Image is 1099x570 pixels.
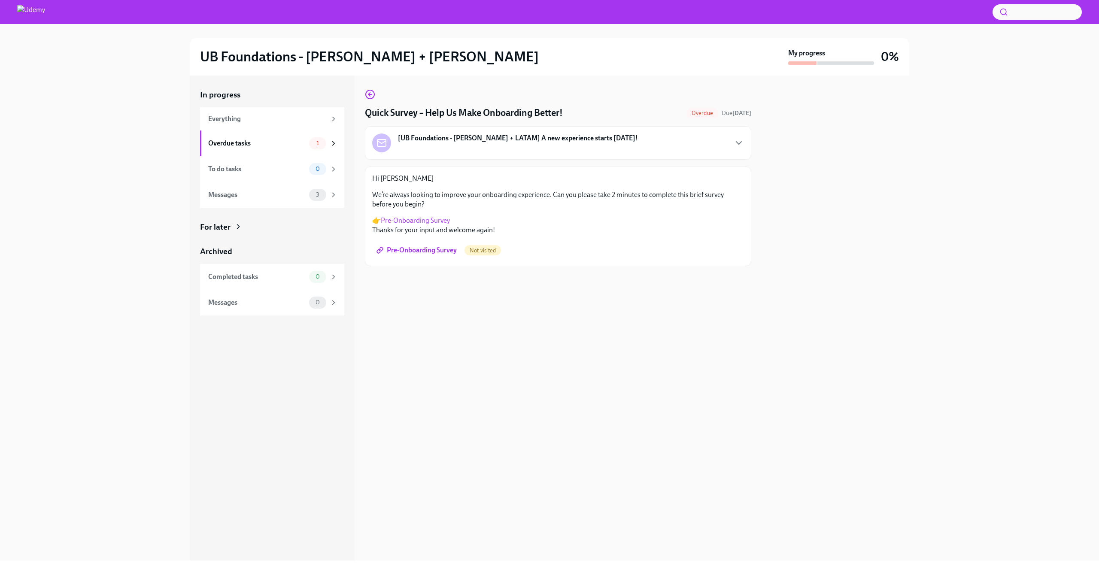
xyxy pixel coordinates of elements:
[200,246,344,257] a: Archived
[200,264,344,290] a: Completed tasks0
[311,191,325,198] span: 3
[310,166,325,172] span: 0
[722,109,751,117] span: August 24th, 2025 10:00
[311,140,324,146] span: 1
[686,110,718,116] span: Overdue
[372,242,463,259] a: Pre-Onboarding Survey
[200,221,344,233] a: For later
[200,89,344,100] a: In progress
[378,246,457,255] span: Pre-Onboarding Survey
[381,216,450,224] a: Pre-Onboarding Survey
[464,247,501,254] span: Not visited
[200,290,344,315] a: Messages0
[208,190,306,200] div: Messages
[881,49,899,64] h3: 0%
[208,298,306,307] div: Messages
[208,272,306,282] div: Completed tasks
[310,299,325,306] span: 0
[200,107,344,130] a: Everything
[372,216,744,235] p: 👉 Thanks for your input and welcome again!
[310,273,325,280] span: 0
[208,139,306,148] div: Overdue tasks
[398,133,638,143] strong: [UB Foundations - [PERSON_NAME] + LATAM] A new experience starts [DATE]!
[208,164,306,174] div: To do tasks
[200,182,344,208] a: Messages3
[208,114,326,124] div: Everything
[200,221,231,233] div: For later
[365,106,563,119] h4: Quick Survey – Help Us Make Onboarding Better!
[200,156,344,182] a: To do tasks0
[722,109,751,117] span: Due
[732,109,751,117] strong: [DATE]
[17,5,45,19] img: Udemy
[200,48,539,65] h2: UB Foundations - [PERSON_NAME] + [PERSON_NAME]
[372,174,744,183] p: Hi [PERSON_NAME]
[372,190,744,209] p: We’re always looking to improve your onboarding experience. Can you please take 2 minutes to comp...
[200,130,344,156] a: Overdue tasks1
[788,49,825,58] strong: My progress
